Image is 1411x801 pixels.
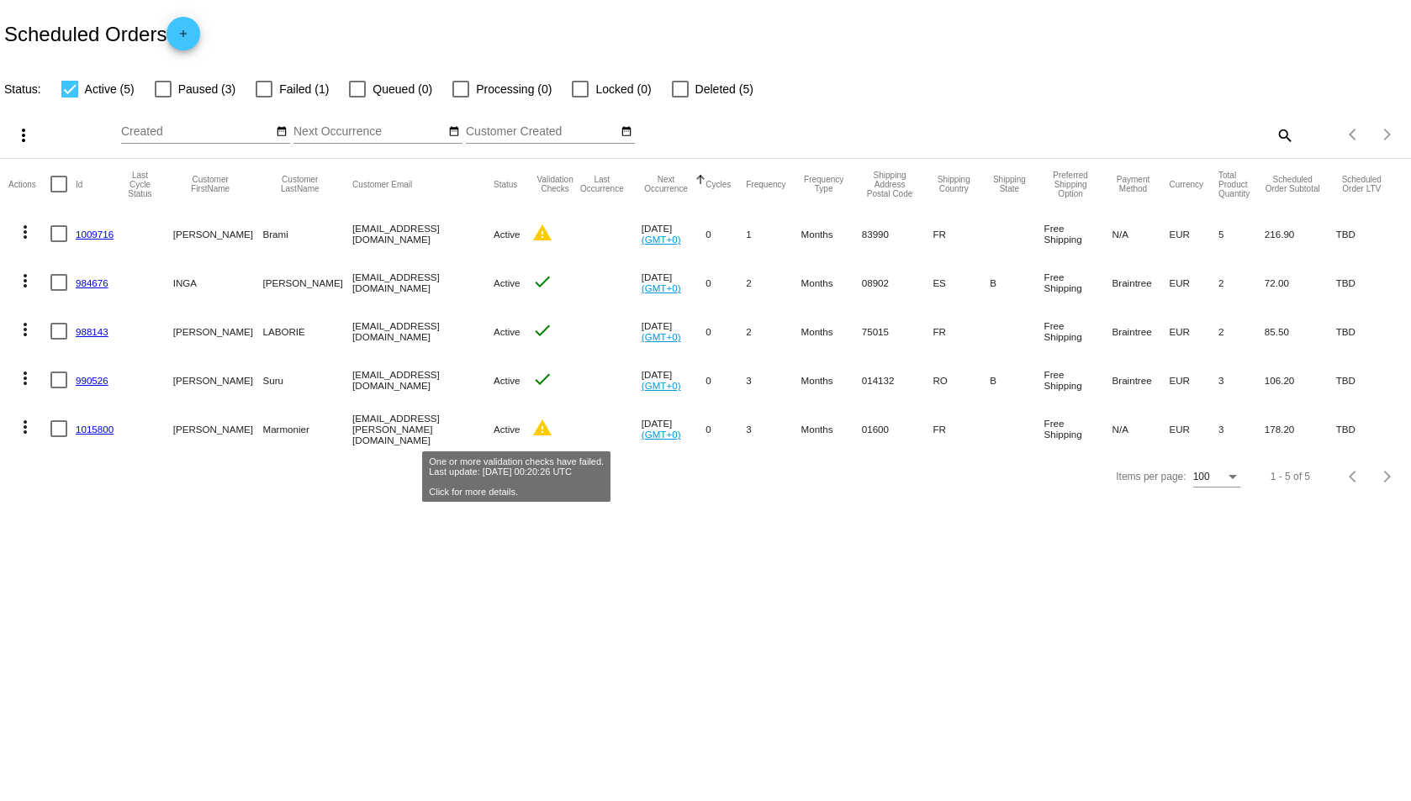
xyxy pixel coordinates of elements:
mat-cell: [DATE] [642,404,705,453]
button: Change sorting for PreferredShippingOption [1044,171,1097,198]
mat-icon: date_range [621,125,632,139]
button: Change sorting for LastOccurrenceUtc [578,175,626,193]
mat-cell: [DATE] [642,258,705,307]
button: Change sorting for LifetimeValue [1336,175,1387,193]
mat-cell: 08902 [862,258,933,307]
span: Active [494,326,521,337]
mat-icon: warning [532,418,552,438]
mat-cell: [PERSON_NAME] [173,356,263,404]
span: Active [494,424,521,435]
mat-cell: [PERSON_NAME] [173,307,263,356]
span: Active [494,375,521,386]
mat-cell: EUR [1169,404,1218,453]
mat-cell: [PERSON_NAME] [173,404,263,453]
mat-cell: 3 [746,356,801,404]
button: Change sorting for PaymentMethod.Type [1112,175,1155,193]
button: Change sorting for CustomerEmail [352,179,412,189]
mat-cell: Brami [262,209,352,258]
button: Change sorting for Cycles [705,179,731,189]
mat-cell: 2 [746,258,801,307]
mat-icon: more_vert [15,417,35,437]
mat-cell: 3 [746,404,801,453]
span: Processing (0) [476,79,552,99]
mat-cell: N/A [1112,209,1170,258]
span: Active [494,277,521,288]
mat-cell: Marmonier [262,404,352,453]
mat-cell: TBD [1336,209,1403,258]
mat-select: Items per page: [1193,472,1240,483]
mat-cell: EUR [1169,356,1218,404]
mat-cell: 72.00 [1265,258,1336,307]
mat-header-cell: Actions [8,159,50,209]
button: Previous page [1337,118,1371,151]
span: Deleted (5) [695,79,753,99]
mat-cell: FR [933,307,990,356]
mat-cell: [EMAIL_ADDRESS][DOMAIN_NAME] [352,258,494,307]
a: 1015800 [76,424,114,435]
mat-cell: FR [933,404,990,453]
button: Change sorting for NextOccurrenceUtc [642,175,690,193]
mat-cell: [PERSON_NAME] [173,209,263,258]
mat-cell: 216.90 [1265,209,1336,258]
mat-cell: INGA [173,258,263,307]
button: Change sorting for Subtotal [1265,175,1321,193]
mat-cell: 0 [705,209,746,258]
mat-cell: 0 [705,258,746,307]
mat-cell: [DATE] [642,356,705,404]
mat-icon: more_vert [13,125,34,145]
span: 100 [1193,471,1210,482]
mat-cell: 83990 [862,209,933,258]
mat-cell: TBD [1336,404,1403,453]
mat-cell: EUR [1169,258,1218,307]
mat-icon: add [173,28,193,48]
mat-cell: Months [801,209,862,258]
mat-cell: B [990,258,1044,307]
button: Change sorting for LastProcessingCycleId [122,171,158,198]
mat-cell: 0 [705,307,746,356]
mat-cell: EUR [1169,307,1218,356]
span: Active (5) [85,79,135,99]
a: (GMT+0) [642,380,681,391]
button: Change sorting for Id [76,179,82,189]
mat-cell: LABORIE [262,307,352,356]
mat-cell: Free Shipping [1044,307,1112,356]
mat-cell: [EMAIL_ADDRESS][PERSON_NAME][DOMAIN_NAME] [352,404,494,453]
button: Change sorting for CurrencyIso [1169,179,1203,189]
mat-cell: Months [801,404,862,453]
mat-cell: N/A [1112,404,1170,453]
mat-cell: Braintree [1112,258,1170,307]
button: Change sorting for ShippingCountry [933,175,975,193]
mat-cell: Free Shipping [1044,209,1112,258]
button: Change sorting for Frequency [746,179,785,189]
mat-cell: 3 [1218,404,1265,453]
mat-icon: more_vert [15,319,35,340]
span: Status: [4,82,41,96]
mat-cell: [EMAIL_ADDRESS][DOMAIN_NAME] [352,356,494,404]
mat-cell: TBD [1336,356,1403,404]
mat-icon: warning [532,223,552,243]
mat-cell: 75015 [862,307,933,356]
mat-icon: more_vert [15,368,35,388]
mat-cell: Months [801,356,862,404]
mat-cell: 85.50 [1265,307,1336,356]
mat-icon: check [532,271,552,292]
div: Items per page: [1116,471,1186,482]
mat-icon: more_vert [15,271,35,291]
mat-cell: 2 [746,307,801,356]
mat-cell: Free Shipping [1044,404,1112,453]
mat-cell: Months [801,307,862,356]
mat-cell: 01600 [862,404,933,453]
mat-header-cell: Validation Checks [532,159,578,209]
button: Change sorting for Status [494,179,517,189]
mat-cell: RO [933,356,990,404]
a: (GMT+0) [642,331,681,342]
mat-icon: search [1274,122,1294,148]
span: Paused (3) [178,79,235,99]
mat-icon: check [532,320,552,340]
a: 988143 [76,326,108,337]
mat-cell: 1 [746,209,801,258]
mat-icon: date_range [448,125,460,139]
span: Active [494,229,521,240]
mat-cell: 178.20 [1265,404,1336,453]
mat-cell: ES [933,258,990,307]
